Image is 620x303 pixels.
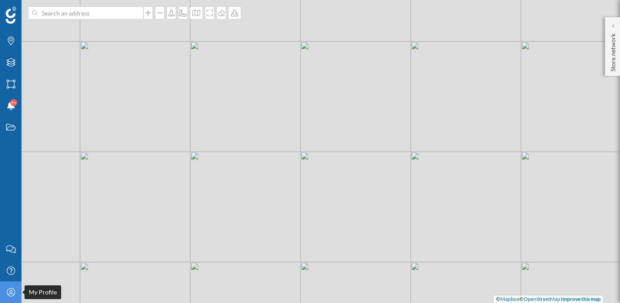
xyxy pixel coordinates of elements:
a: OpenStreetMap [524,296,560,302]
p: Store network [609,30,617,72]
div: My Profile [25,285,61,299]
span: Support [18,6,49,14]
div: © © [494,296,603,303]
span: 9+ [11,98,16,107]
a: Mapbox [500,296,519,302]
a: Improve this map [561,296,601,302]
img: Geoblink Logo [6,6,16,24]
